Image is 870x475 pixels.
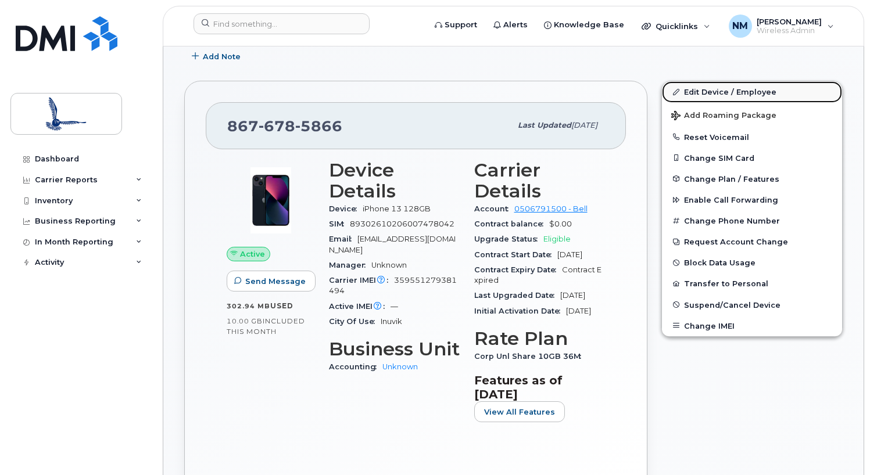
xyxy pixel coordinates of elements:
span: included this month [227,316,305,336]
button: Send Message [227,271,316,292]
span: $0.00 [549,219,572,228]
span: Email [329,235,357,243]
span: Add Note [203,51,241,62]
span: Enable Call Forwarding [684,196,778,204]
span: [DATE] [566,307,591,315]
button: Change IMEI [662,315,842,336]
button: Add Note [184,46,250,67]
button: Add Roaming Package [662,103,842,127]
a: Knowledge Base [536,13,632,37]
button: Enable Call Forwarding [662,189,842,210]
span: Send Message [245,276,306,287]
button: Request Account Change [662,231,842,252]
span: Account [474,204,514,213]
span: [PERSON_NAME] [757,17,822,26]
span: Eligible [543,235,571,243]
span: Last updated [518,121,571,129]
a: Alerts [485,13,536,37]
a: 0506791500 - Bell [514,204,588,213]
div: Quicklinks [633,15,718,38]
button: Suspend/Cancel Device [662,294,842,315]
span: Contract Start Date [474,250,557,259]
span: Unknown [371,261,407,269]
span: 10.00 GB [227,317,263,325]
span: iPhone 13 128GB [363,204,431,213]
span: 89302610206007478042 [350,219,454,228]
span: SIM [329,219,350,228]
span: Active IMEI [329,302,391,311]
button: Change Plan / Features [662,168,842,189]
span: Alerts [503,19,528,31]
span: NM [732,19,748,33]
h3: Device Details [329,160,460,201]
button: Reset Voicemail [662,127,842,147]
button: Block Data Usage [662,252,842,273]
span: 867 [227,117,342,135]
a: Edit Device / Employee [662,81,842,102]
span: Manager [329,261,371,269]
a: Unknown [382,362,418,371]
span: Active [240,249,265,260]
button: Change SIM Card [662,147,842,168]
span: Last Upgraded Date [474,291,560,300]
button: Change Phone Number [662,210,842,231]
div: Nya Maring [721,15,842,38]
span: Contract balance [474,219,549,228]
button: View All Features [474,401,565,422]
span: 678 [259,117,295,135]
span: Add Roaming Package [671,111,776,122]
h3: Rate Plan [474,328,606,349]
span: Inuvik [381,317,402,326]
span: 302.94 MB [227,302,270,310]
input: Find something... [194,13,370,34]
span: Initial Activation Date [474,307,566,315]
span: — [391,302,398,311]
span: City Of Use [329,317,381,326]
span: View All Features [484,406,555,418]
span: Wireless Admin [757,26,822,35]
span: Upgrade Status [474,235,543,243]
span: Quicklinks [656,21,698,31]
button: Transfer to Personal [662,273,842,294]
a: Support [427,13,485,37]
span: Contract Expiry Date [474,265,562,274]
span: [DATE] [560,291,585,300]
h3: Features as of [DATE] [474,373,606,401]
h3: Carrier Details [474,160,606,201]
h3: Business Unit [329,339,460,359]
span: [EMAIL_ADDRESS][DOMAIN_NAME] [329,235,456,254]
span: Change Plan / Features [684,174,779,183]
img: image20231002-3703462-1ig824h.jpeg [236,165,306,235]
span: Accounting [329,362,382,371]
span: Corp Unl Share 10GB 36M [474,352,587,361]
span: Carrier IMEI [329,276,394,285]
iframe: Messenger Launcher [819,424,861,466]
span: [DATE] [571,121,597,129]
span: Suspend/Cancel Device [684,300,781,309]
span: Support [445,19,477,31]
span: 5866 [295,117,342,135]
span: Knowledge Base [554,19,624,31]
span: used [270,301,293,310]
span: [DATE] [557,250,582,259]
span: Device [329,204,363,213]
